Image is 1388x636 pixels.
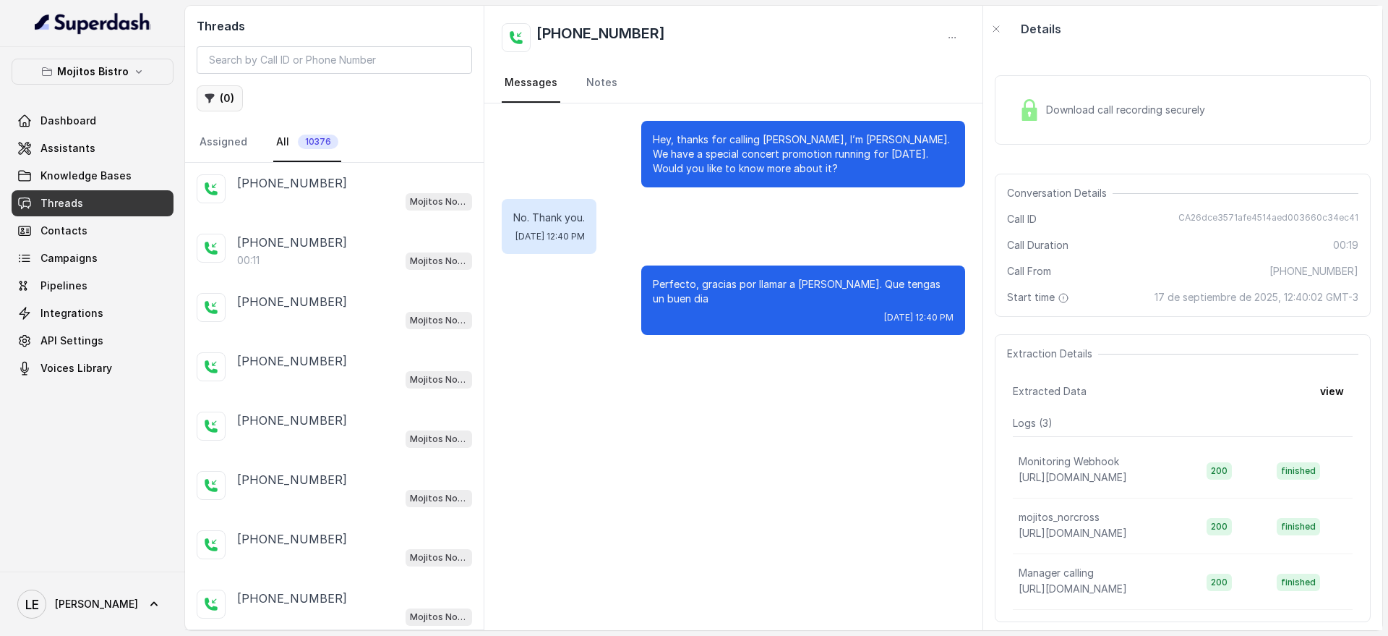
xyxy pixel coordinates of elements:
span: Contacts [40,224,87,238]
a: Messages [502,64,560,103]
p: Manager calling [1019,566,1094,580]
p: Details [1021,20,1061,38]
a: Dashboard [12,108,173,134]
p: Hey, thanks for calling [PERSON_NAME], I’m [PERSON_NAME]. We have a special concert promotion run... [653,132,954,176]
span: Pipelines [40,279,87,293]
span: Assistants [40,141,95,156]
span: [URL][DOMAIN_NAME] [1019,582,1127,595]
p: Monitoring Webhook [1019,454,1119,469]
button: Mojitos Bistro [12,59,173,85]
p: [PHONE_NUMBER] [237,234,347,251]
span: [DATE] 12:40 PM [884,312,954,323]
p: [PHONE_NUMBER] [237,590,347,607]
p: mojitos_norcross [1019,510,1100,525]
span: Integrations [40,306,103,321]
span: Download call recording securely [1046,103,1211,117]
a: Notes [583,64,620,103]
p: Mojitos Norcross / EN [410,254,468,268]
span: 200 [1207,518,1232,535]
span: CA26dce3571afe4514aed003660c34ec41 [1178,212,1358,226]
span: 200 [1207,462,1232,480]
span: Call ID [1007,212,1037,226]
p: [PHONE_NUMBER] [237,174,347,192]
span: Dashboard [40,114,96,128]
span: [PERSON_NAME] [55,597,138,611]
span: [PHONE_NUMBER] [1269,264,1358,279]
span: finished [1277,518,1320,535]
p: Mojitos Norcross / EN [410,195,468,209]
span: Knowledge Bases [40,169,132,183]
a: All10376 [273,123,341,162]
span: [URL][DOMAIN_NAME] [1019,471,1127,483]
span: 17 de septiembre de 2025, 12:40:02 GMT-3 [1154,290,1358,305]
p: Mojitos Norcross / EN [410,373,468,387]
p: Logs ( 3 ) [1013,416,1353,431]
p: Mojitos Norcross / EN [410,610,468,624]
span: Extracted Data [1013,384,1087,399]
span: 200 [1207,574,1232,591]
span: Call Duration [1007,238,1068,253]
img: Lock Icon [1019,99,1040,121]
img: light.svg [35,12,151,35]
a: Knowledge Bases [12,163,173,189]
p: 00:11 [237,253,260,268]
p: Mojitos Norcross / EN [410,432,468,446]
a: API Settings [12,328,173,354]
a: Voices Library [12,355,173,381]
span: Start time [1007,290,1072,305]
span: [DATE] 12:40 PM [515,231,585,242]
text: LE [25,597,39,612]
a: Assistants [12,135,173,161]
h2: [PHONE_NUMBER] [536,23,665,52]
p: [PHONE_NUMBER] [237,412,347,429]
span: Campaigns [40,251,98,266]
a: Campaigns [12,245,173,271]
p: [PHONE_NUMBER] [237,530,347,548]
span: [URL][DOMAIN_NAME] [1019,527,1127,539]
span: 00:19 [1333,238,1358,253]
span: 10376 [298,135,338,149]
a: Integrations [12,300,173,326]
a: [PERSON_NAME] [12,584,173,624]
p: Mojitos Norcross / EN [410,491,468,506]
span: Conversation Details [1007,186,1113,200]
span: Call From [1007,264,1051,279]
span: finished [1277,462,1320,480]
nav: Tabs [197,123,472,162]
span: Extraction Details [1007,347,1098,361]
p: Mojitos Norcross / EN [410,313,468,328]
a: Assigned [197,123,250,162]
p: Perfecto, gracias por llamar a [PERSON_NAME]. Que tengas un buen dia [653,277,954,306]
a: Threads [12,190,173,216]
span: Threads [40,196,83,211]
a: Contacts [12,218,173,244]
span: API Settings [40,334,103,348]
span: Voices Library [40,361,112,376]
input: Search by Call ID or Phone Number [197,46,472,74]
p: Mojitos Norcross / EN [410,551,468,565]
p: Mojitos Bistro [57,63,129,80]
h2: Threads [197,17,472,35]
button: view [1311,378,1353,404]
a: Pipelines [12,273,173,299]
p: [PHONE_NUMBER] [237,352,347,370]
p: [PHONE_NUMBER] [237,471,347,488]
span: finished [1277,574,1320,591]
nav: Tabs [502,64,965,103]
p: No. Thank you. [513,211,585,225]
p: [PHONE_NUMBER] [237,293,347,310]
button: (0) [197,85,243,111]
